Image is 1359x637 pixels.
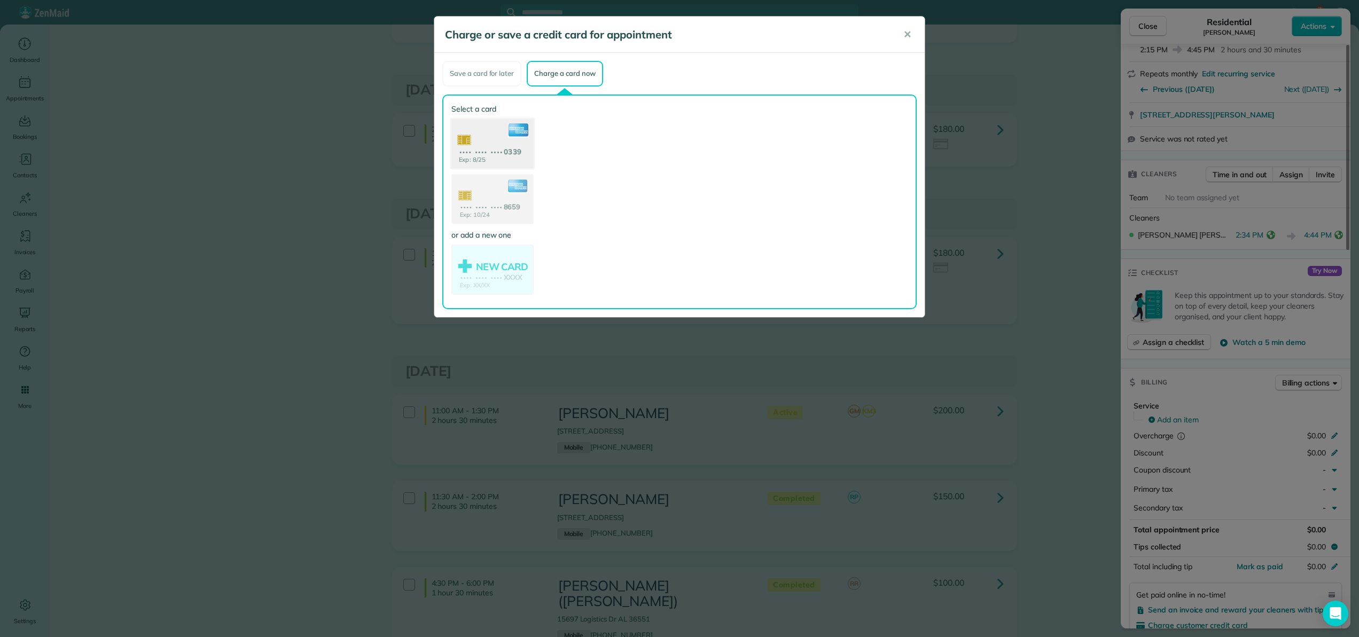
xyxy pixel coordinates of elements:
[442,61,521,86] div: Save a card for later
[445,27,888,42] h5: Charge or save a credit card for appointment
[1323,601,1348,626] div: Open Intercom Messenger
[903,28,911,41] span: ✕
[451,230,534,240] label: or add a new one
[451,104,534,114] label: Select a card
[527,61,603,86] div: Charge a card now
